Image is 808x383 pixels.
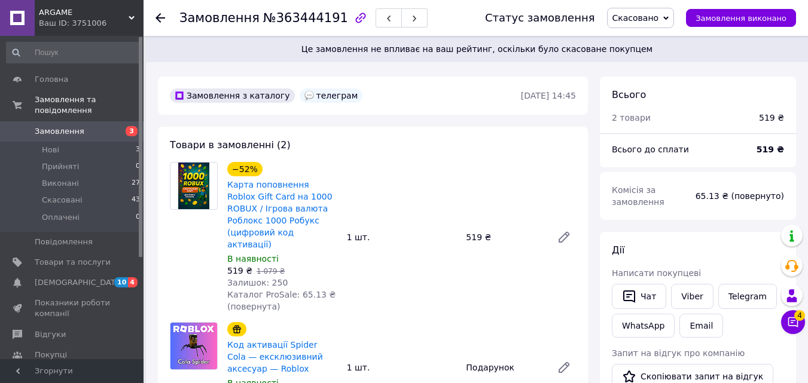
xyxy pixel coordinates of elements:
[227,290,336,311] span: Каталог ProSale: 65.13 ₴ (повернута)
[136,145,140,155] span: 3
[132,178,140,189] span: 27
[671,284,713,309] a: Viber
[521,91,576,100] time: [DATE] 14:45
[612,13,659,23] span: Скасовано
[718,284,777,309] a: Telegram
[170,139,291,151] span: Товари в замовленні (2)
[136,212,140,223] span: 0
[257,267,285,275] span: 1 079 ₴
[612,89,646,100] span: Всього
[227,266,252,275] span: 519 ₴
[6,42,141,63] input: Пошук
[160,43,794,55] span: Це замовлення не впливає на ваш рейтинг, оскільки було скасоване покупцем
[781,310,805,334] button: Чат з покупцем4
[35,298,111,319] span: Показники роботи компанії
[679,314,723,338] button: Email
[612,244,624,256] span: Дії
[35,257,111,268] span: Товари та послуги
[39,7,129,18] span: ARGAME
[128,277,138,287] span: 4
[612,113,651,122] span: 2 товари
[132,195,140,206] span: 43
[42,195,83,206] span: Скасовані
[227,180,333,249] a: Карта поповнення Roblox Gift Card на 1000 ROBUX / Ігрова валюта Роблокс 1000 Робукс (цифровий код...
[179,11,260,25] span: Замовлення
[612,348,745,358] span: Запит на відгук про компанію
[552,225,576,249] a: Редагувати
[304,91,314,100] img: :speech_balloon:
[42,145,59,155] span: Нові
[612,284,666,309] button: Чат
[114,277,128,287] span: 10
[612,145,689,154] span: Всього до сплати
[461,359,547,376] div: Подарунок
[39,18,144,29] div: Ваш ID: 3751006
[612,314,675,338] a: WhatsApp
[35,94,144,116] span: Замовлення та повідомлення
[300,88,363,103] div: телеграм
[227,340,323,373] a: Код активації Spider Cola — ексклюзивний аксесуар — Roblox
[126,126,138,136] span: 3
[227,254,279,263] span: В наявності
[794,310,805,321] span: 4
[263,11,348,25] span: №363444191
[461,229,547,246] div: 519 ₴
[35,126,84,137] span: Замовлення
[485,12,595,24] div: Статус замовлення
[612,268,701,278] span: Написати покупцеві
[35,350,67,360] span: Покупці
[342,359,462,376] div: 1 шт.
[35,74,68,85] span: Головна
[178,163,209,209] img: Карта поповнення Roblox Gift Card на 1000 ROBUX / Ігрова валюта Роблокс 1000 Робукс (цифровий код...
[757,145,784,154] b: 519 ₴
[696,14,786,23] span: Замовлення виконано
[759,112,784,124] div: 519 ₴
[342,229,462,246] div: 1 шт.
[227,278,288,287] span: Залишок: 250
[136,161,140,172] span: 0
[612,185,664,207] span: Комісія за замовлення
[35,237,93,247] span: Повідомлення
[170,323,217,369] img: Код активації Spider Cola — ексклюзивний аксесуар — Roblox
[42,161,79,172] span: Прийняті
[35,277,123,288] span: [DEMOGRAPHIC_DATA]
[170,88,295,103] div: Замовлення з каталогу
[227,162,263,176] div: −52%
[155,12,165,24] div: Повернутися назад
[35,329,66,340] span: Відгуки
[686,9,796,27] button: Замовлення виконано
[42,212,80,223] span: Оплачені
[552,356,576,379] a: Редагувати
[696,191,784,201] span: 65.13 ₴ (повернуто)
[42,178,79,189] span: Виконані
